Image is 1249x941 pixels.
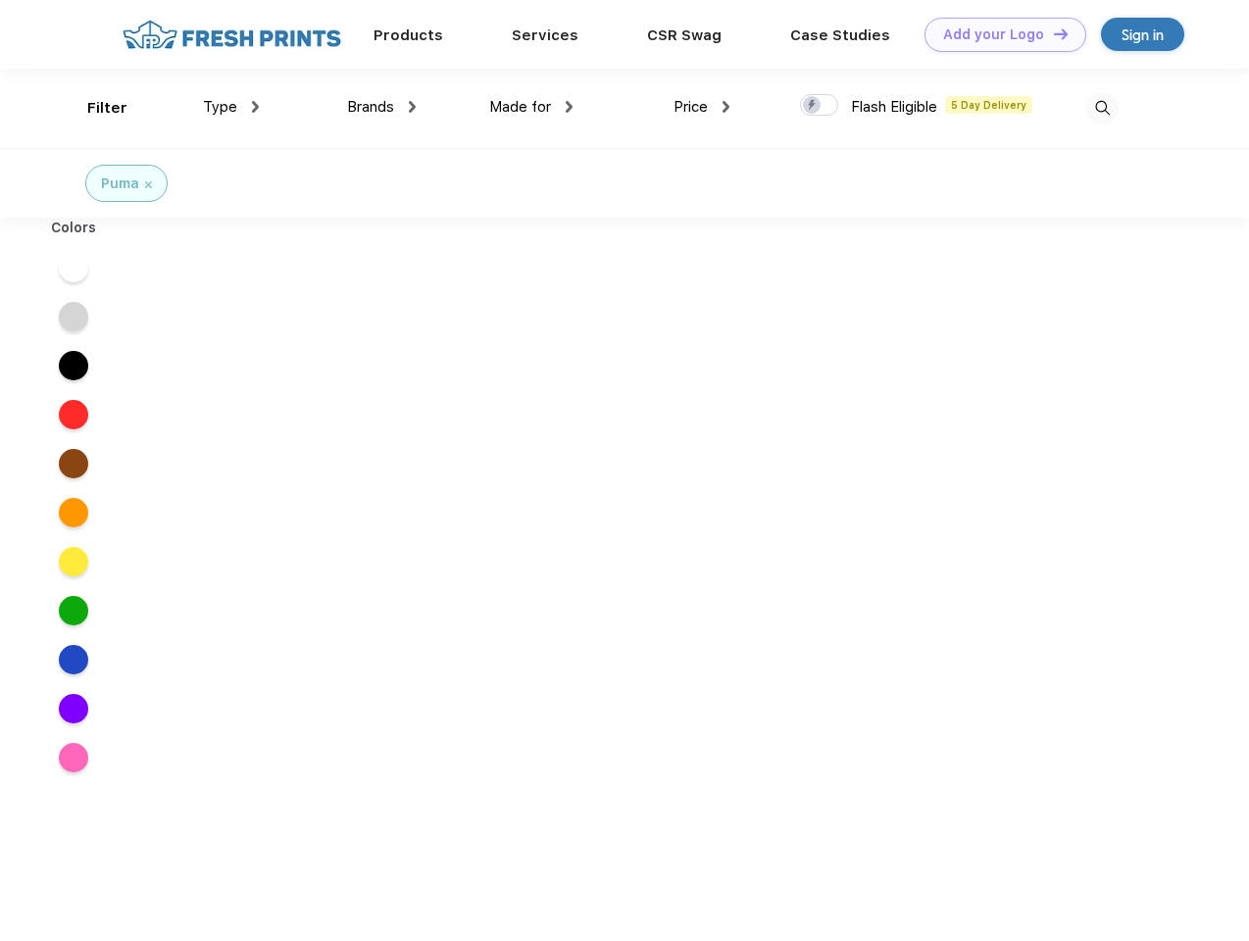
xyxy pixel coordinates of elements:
[203,98,237,116] span: Type
[1122,24,1164,46] div: Sign in
[1086,92,1119,124] img: desktop_search.svg
[512,26,578,44] a: Services
[723,101,729,113] img: dropdown.png
[851,98,937,116] span: Flash Eligible
[145,181,152,188] img: filter_cancel.svg
[374,26,443,44] a: Products
[101,173,139,194] div: Puma
[1101,18,1184,51] a: Sign in
[36,218,112,238] div: Colors
[1054,28,1068,39] img: DT
[347,98,394,116] span: Brands
[87,97,127,120] div: Filter
[945,96,1032,114] span: 5 Day Delivery
[647,26,722,44] a: CSR Swag
[489,98,551,116] span: Made for
[943,26,1044,43] div: Add your Logo
[409,101,416,113] img: dropdown.png
[566,101,573,113] img: dropdown.png
[117,18,347,52] img: fo%20logo%202.webp
[674,98,708,116] span: Price
[252,101,259,113] img: dropdown.png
